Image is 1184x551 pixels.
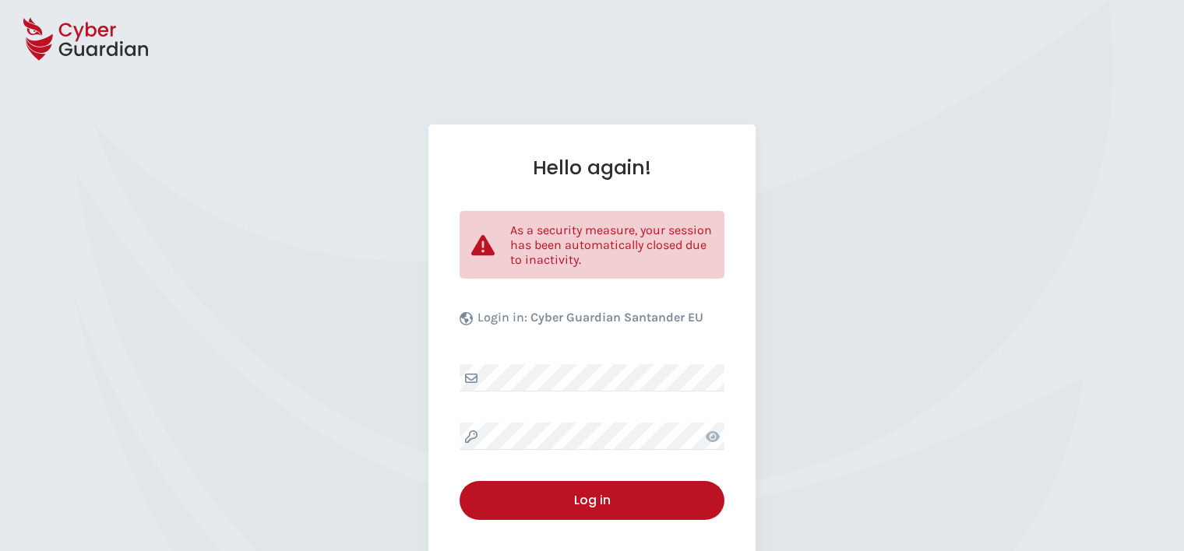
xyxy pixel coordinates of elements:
[510,223,713,267] p: As a security measure, your session has been automatically closed due to inactivity.
[460,156,724,180] h1: Hello again!
[477,310,703,333] p: Login in:
[471,491,713,510] div: Log in
[530,310,703,325] b: Cyber Guardian Santander EU
[460,481,724,520] button: Log in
